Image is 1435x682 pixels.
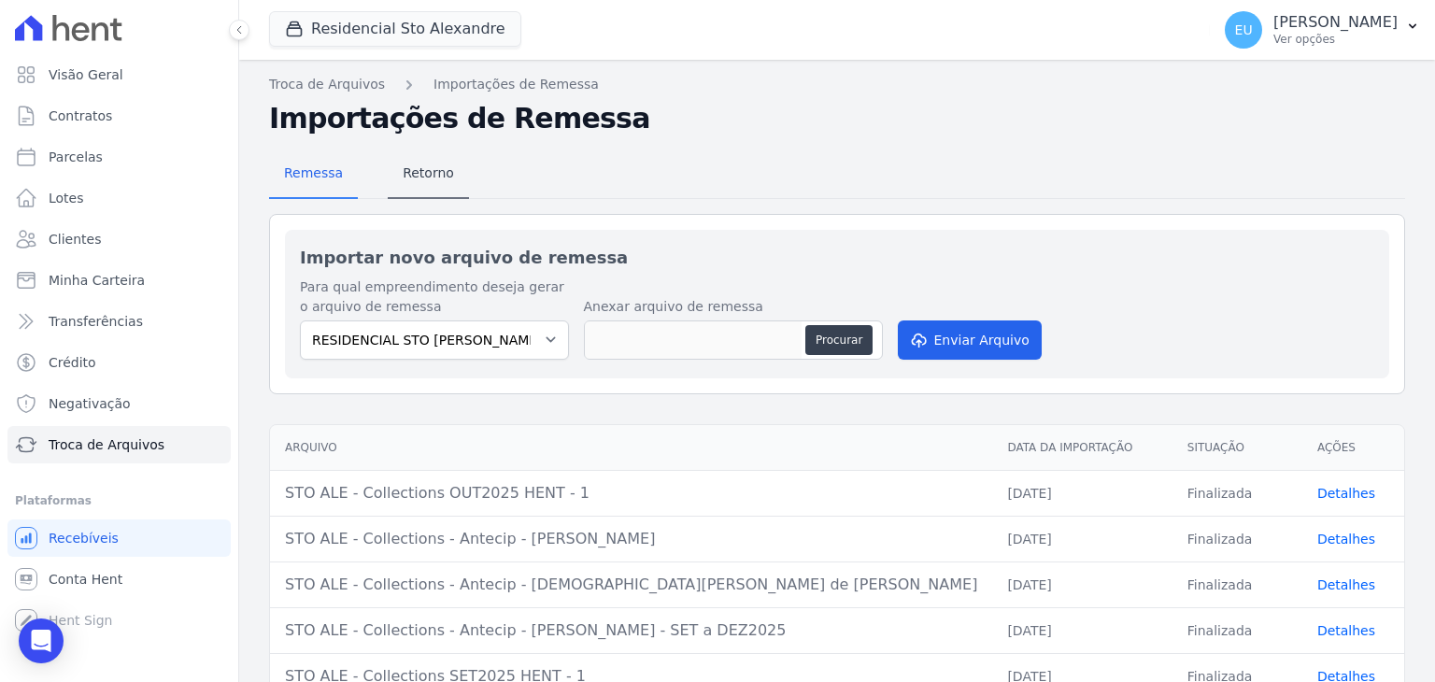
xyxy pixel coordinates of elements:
[7,385,231,422] a: Negativação
[7,561,231,598] a: Conta Hent
[7,344,231,381] a: Crédito
[269,11,521,47] button: Residencial Sto Alexandre
[300,245,1374,270] h2: Importar novo arquivo de remessa
[7,519,231,557] a: Recebíveis
[49,107,112,125] span: Contratos
[1317,486,1375,501] a: Detalhes
[7,138,231,176] a: Parcelas
[1172,607,1302,653] td: Finalizada
[1273,13,1398,32] p: [PERSON_NAME]
[1317,577,1375,592] a: Detalhes
[285,574,977,596] div: STO ALE - Collections - Antecip - [DEMOGRAPHIC_DATA][PERSON_NAME] de [PERSON_NAME]
[1172,425,1302,471] th: Situação
[269,150,358,199] a: Remessa
[49,529,119,547] span: Recebíveis
[388,150,469,199] a: Retorno
[584,297,883,317] label: Anexar arquivo de remessa
[15,490,223,512] div: Plataformas
[1317,532,1375,547] a: Detalhes
[898,320,1042,360] button: Enviar Arquivo
[992,425,1172,471] th: Data da Importação
[49,312,143,331] span: Transferências
[49,435,164,454] span: Troca de Arquivos
[391,154,465,192] span: Retorno
[1302,425,1404,471] th: Ações
[49,230,101,249] span: Clientes
[1172,516,1302,561] td: Finalizada
[285,528,977,550] div: STO ALE - Collections - Antecip - [PERSON_NAME]
[1172,561,1302,607] td: Finalizada
[1172,470,1302,516] td: Finalizada
[7,56,231,93] a: Visão Geral
[1273,32,1398,47] p: Ver opções
[1210,4,1435,56] button: EU [PERSON_NAME] Ver opções
[7,220,231,258] a: Clientes
[49,394,131,413] span: Negativação
[7,426,231,463] a: Troca de Arquivos
[7,179,231,217] a: Lotes
[285,482,977,504] div: STO ALE - Collections OUT2025 HENT - 1
[300,277,569,317] label: Para qual empreendimento deseja gerar o arquivo de remessa
[285,619,977,642] div: STO ALE - Collections - Antecip - [PERSON_NAME] - SET a DEZ2025
[269,102,1405,135] h2: Importações de Remessa
[269,75,1405,94] nav: Breadcrumb
[19,618,64,663] div: Open Intercom Messenger
[1317,623,1375,638] a: Detalhes
[49,148,103,166] span: Parcelas
[49,65,123,84] span: Visão Geral
[273,154,354,192] span: Remessa
[49,189,84,207] span: Lotes
[49,353,96,372] span: Crédito
[49,570,122,589] span: Conta Hent
[992,561,1172,607] td: [DATE]
[992,607,1172,653] td: [DATE]
[269,75,385,94] a: Troca de Arquivos
[1235,23,1253,36] span: EU
[805,325,873,355] button: Procurar
[992,470,1172,516] td: [DATE]
[269,150,469,199] nav: Tab selector
[49,271,145,290] span: Minha Carteira
[992,516,1172,561] td: [DATE]
[270,425,992,471] th: Arquivo
[433,75,599,94] a: Importações de Remessa
[7,303,231,340] a: Transferências
[7,97,231,135] a: Contratos
[7,262,231,299] a: Minha Carteira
